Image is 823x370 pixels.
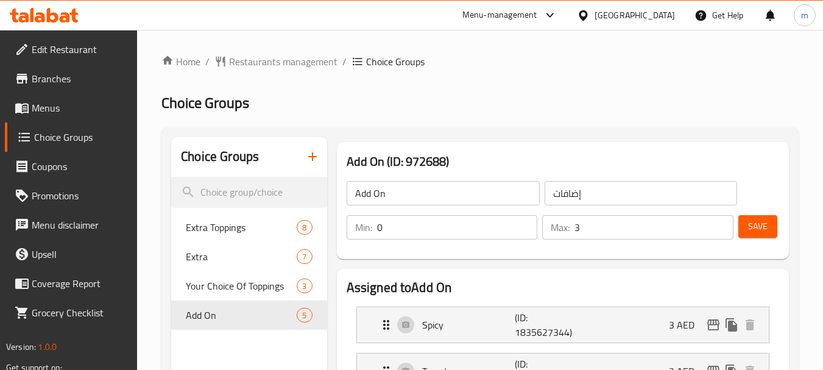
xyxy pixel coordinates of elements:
p: 3 AED [669,318,704,332]
a: Promotions [5,181,138,210]
a: Restaurants management [214,54,337,69]
button: duplicate [722,316,741,334]
span: m [801,9,808,22]
a: Grocery Checklist [5,298,138,327]
a: Branches [5,64,138,93]
div: Extra Toppings8 [171,213,327,242]
a: Menu disclaimer [5,210,138,240]
span: Promotions [32,188,128,203]
input: search [171,177,327,208]
h3: Add On (ID: 972688) [347,152,779,171]
div: Add On5 [171,301,327,330]
span: Grocery Checklist [32,305,128,320]
a: Coverage Report [5,269,138,298]
a: Choice Groups [5,123,138,152]
span: Version: [6,339,36,355]
span: Edit Restaurant [32,42,128,57]
span: Choice Groups [161,89,249,116]
span: Extra [186,249,297,264]
button: Save [738,215,777,238]
div: [GEOGRAPHIC_DATA] [595,9,675,22]
nav: breadcrumb [161,54,799,69]
span: Menus [32,101,128,115]
span: 1.0.0 [38,339,57,355]
span: 5 [297,310,311,321]
span: Restaurants management [229,54,337,69]
span: Choice Groups [366,54,425,69]
span: 8 [297,222,311,233]
div: Menu-management [462,8,537,23]
button: delete [741,316,759,334]
span: Choice Groups [34,130,128,144]
span: Coverage Report [32,276,128,291]
p: Min: [355,220,372,235]
span: Branches [32,71,128,86]
button: edit [704,316,722,334]
a: Menus [5,93,138,123]
div: Your Choice Of Toppings3 [171,271,327,301]
span: Add On [186,308,297,322]
span: 7 [297,251,311,263]
p: (ID: 1835627344) [515,310,577,340]
span: Save [748,219,768,234]
a: Upsell [5,240,138,269]
a: Coupons [5,152,138,181]
span: Extra Toppings [186,220,297,235]
div: Extra7 [171,242,327,271]
p: Max: [551,220,570,235]
a: Home [161,54,200,69]
li: / [342,54,347,69]
a: Edit Restaurant [5,35,138,64]
p: Spicy [422,318,515,332]
span: Coupons [32,159,128,174]
li: Expand [347,302,779,348]
span: Menu disclaimer [32,218,128,232]
li: / [205,54,210,69]
h2: Assigned to Add On [347,279,779,297]
span: Your Choice Of Toppings [186,279,297,293]
h2: Choice Groups [181,148,259,166]
div: Choices [297,220,312,235]
span: 3 [297,280,311,292]
div: Expand [357,307,769,343]
span: Upsell [32,247,128,261]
